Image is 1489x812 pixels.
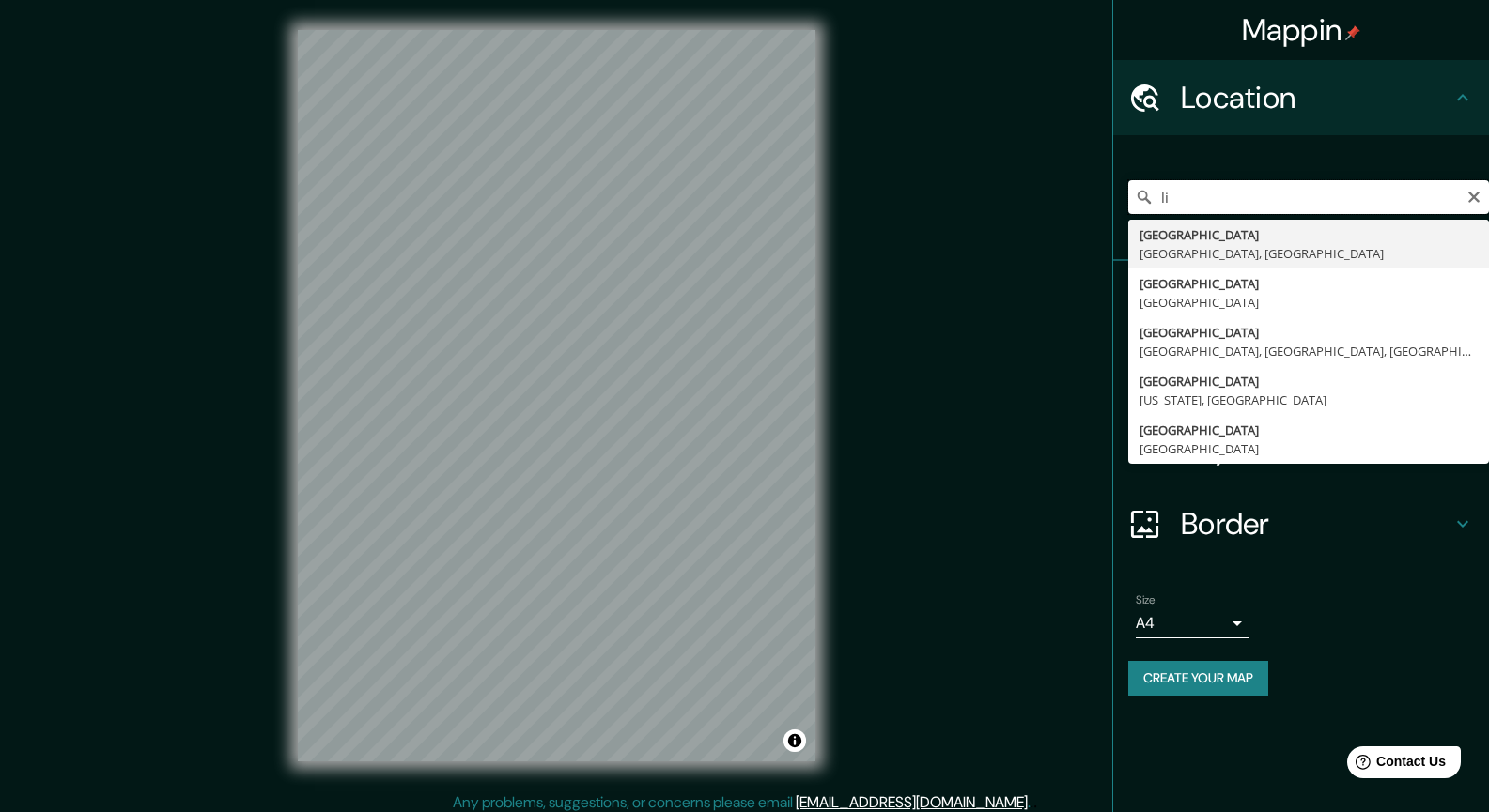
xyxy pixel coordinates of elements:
label: Size [1136,592,1156,608]
div: [GEOGRAPHIC_DATA] [1140,421,1478,439]
iframe: Help widget launcher [1322,739,1468,791]
div: [GEOGRAPHIC_DATA], [GEOGRAPHIC_DATA] [1140,244,1478,263]
div: Location [1113,60,1489,135]
div: [US_STATE], [GEOGRAPHIC_DATA] [1140,391,1478,409]
canvas: Map [298,30,815,761]
h4: Border [1181,505,1451,543]
button: Clear [1466,187,1481,205]
div: Pins [1113,261,1489,336]
input: Pick your city or area [1128,180,1489,214]
img: pin-icon.png [1345,25,1360,40]
h4: Mappin [1242,11,1361,49]
div: Layout [1113,411,1489,486]
h4: Layout [1181,430,1451,467]
div: [GEOGRAPHIC_DATA] [1140,274,1478,293]
button: Create your map [1128,661,1268,696]
div: [GEOGRAPHIC_DATA], [GEOGRAPHIC_DATA], [GEOGRAPHIC_DATA] [1140,342,1478,360]
div: [GEOGRAPHIC_DATA] [1140,293,1478,312]
div: [GEOGRAPHIC_DATA] [1140,439,1478,458]
div: [GEOGRAPHIC_DATA] [1140,372,1478,391]
div: Border [1113,486,1489,561]
button: Toggle attribution [783,729,806,752]
div: [GEOGRAPHIC_DATA] [1140,323,1478,342]
div: Style [1113,336,1489,411]
div: [GEOGRAPHIC_DATA] [1140,225,1478,244]
h4: Location [1181,79,1451,116]
a: [EMAIL_ADDRESS][DOMAIN_NAME] [796,792,1028,812]
div: A4 [1136,608,1249,638]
